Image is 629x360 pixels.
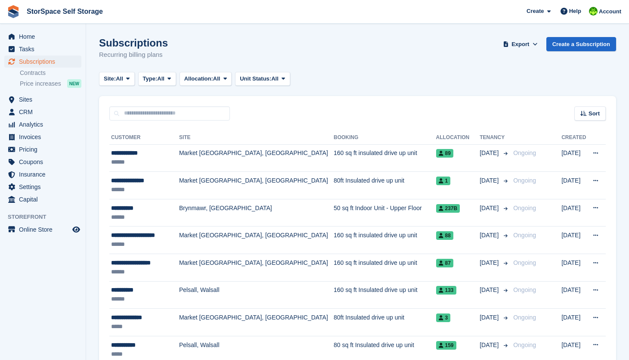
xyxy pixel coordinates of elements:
[513,341,536,348] span: Ongoing
[561,199,587,227] td: [DATE]
[99,37,168,49] h1: Subscriptions
[480,231,500,240] span: [DATE]
[4,118,81,130] a: menu
[4,93,81,106] a: menu
[19,143,71,155] span: Pricing
[436,204,460,213] span: 237b
[436,177,451,185] span: 1
[71,224,81,235] a: Preview store
[480,258,500,267] span: [DATE]
[67,79,81,88] div: NEW
[240,74,271,83] span: Unit Status:
[99,50,168,60] p: Recurring billing plans
[480,313,500,322] span: [DATE]
[511,40,529,49] span: Export
[561,131,587,145] th: Created
[213,74,220,83] span: All
[546,37,616,51] a: Create a Subscription
[179,144,334,172] td: Market [GEOGRAPHIC_DATA], [GEOGRAPHIC_DATA]
[513,286,536,293] span: Ongoing
[569,7,581,16] span: Help
[104,74,116,83] span: Site:
[4,56,81,68] a: menu
[436,149,453,158] span: 89
[334,144,436,172] td: 160 sq ft insulated drive up unit
[179,227,334,254] td: Market [GEOGRAPHIC_DATA], [GEOGRAPHIC_DATA]
[436,131,480,145] th: Allocation
[20,79,81,88] a: Price increases NEW
[116,74,123,83] span: All
[502,37,539,51] button: Export
[334,254,436,282] td: 160 sq ft insulated drive up unit
[4,181,81,193] a: menu
[436,313,451,322] span: 3
[4,193,81,205] a: menu
[235,72,290,86] button: Unit Status: All
[157,74,164,83] span: All
[589,7,598,16] img: paul catt
[480,176,500,185] span: [DATE]
[4,168,81,180] a: menu
[19,93,71,106] span: Sites
[7,5,20,18] img: stora-icon-8386f47178a22dfd0bd8f6a31ec36ba5ce8667c1dd55bd0f319d3a0aa187defe.svg
[334,309,436,336] td: 80ft Insulated drive up unit
[513,259,536,266] span: Ongoing
[4,223,81,236] a: menu
[19,193,71,205] span: Capital
[4,31,81,43] a: menu
[436,231,453,240] span: 88
[589,109,600,118] span: Sort
[599,7,621,16] span: Account
[19,181,71,193] span: Settings
[527,7,544,16] span: Create
[4,156,81,168] a: menu
[334,199,436,227] td: 50 sq ft Indoor Unit - Upper Floor
[179,172,334,199] td: Market [GEOGRAPHIC_DATA], [GEOGRAPHIC_DATA]
[561,172,587,199] td: [DATE]
[271,74,279,83] span: All
[480,149,500,158] span: [DATE]
[561,281,587,309] td: [DATE]
[480,131,510,145] th: Tenancy
[179,254,334,282] td: Market [GEOGRAPHIC_DATA], [GEOGRAPHIC_DATA]
[480,286,500,295] span: [DATE]
[561,254,587,282] td: [DATE]
[184,74,213,83] span: Allocation:
[436,341,456,350] span: 159
[138,72,176,86] button: Type: All
[334,281,436,309] td: 160 sq ft Insulated drive up unit
[4,106,81,118] a: menu
[561,309,587,336] td: [DATE]
[179,199,334,227] td: Brynmawr, [GEOGRAPHIC_DATA]
[179,281,334,309] td: Pelsall, Walsall
[99,72,135,86] button: Site: All
[436,286,456,295] span: 133
[334,131,436,145] th: Booking
[179,309,334,336] td: Market [GEOGRAPHIC_DATA], [GEOGRAPHIC_DATA]
[19,118,71,130] span: Analytics
[19,31,71,43] span: Home
[513,177,536,184] span: Ongoing
[513,205,536,211] span: Ongoing
[4,131,81,143] a: menu
[109,131,179,145] th: Customer
[19,43,71,55] span: Tasks
[4,143,81,155] a: menu
[8,213,86,221] span: Storefront
[19,168,71,180] span: Insurance
[143,74,158,83] span: Type:
[180,72,232,86] button: Allocation: All
[20,80,61,88] span: Price increases
[20,69,81,77] a: Contracts
[513,232,536,239] span: Ongoing
[513,149,536,156] span: Ongoing
[19,156,71,168] span: Coupons
[19,223,71,236] span: Online Store
[334,227,436,254] td: 160 sq ft insulated drive up unit
[334,172,436,199] td: 80ft Insulated drive up unit
[19,56,71,68] span: Subscriptions
[19,131,71,143] span: Invoices
[19,106,71,118] span: CRM
[4,43,81,55] a: menu
[561,227,587,254] td: [DATE]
